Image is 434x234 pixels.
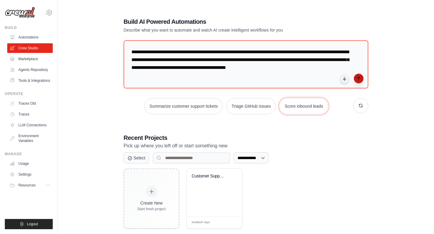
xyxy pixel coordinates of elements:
a: Automations [7,32,53,42]
div: Operate [5,91,53,96]
span: Modified 7 days [192,220,210,225]
button: Resources [7,180,53,190]
button: Get new suggestions [353,98,368,113]
h3: Recent Projects [124,134,368,142]
button: Score inbound leads [279,98,328,114]
a: LLM Connections [7,120,53,130]
button: Logout [5,219,53,229]
h1: Build AI Powered Automations [124,17,326,26]
div: Build [5,25,53,30]
a: Environment Variables [7,131,53,146]
div: Manage [5,152,53,156]
a: Marketplace [7,54,53,64]
a: Settings [7,170,53,179]
a: Agents Repository [7,65,53,75]
iframe: Chat Widget [404,205,434,234]
a: Traces [7,109,53,119]
button: Summarize customer support tickets [144,98,223,114]
p: Pick up where you left off or start something new [124,142,368,150]
a: Usage [7,159,53,168]
div: Create New [137,200,166,206]
a: Traces Old [7,99,53,108]
button: Triage GitHub issues [226,98,276,114]
a: Tools & Integrations [7,76,53,85]
div: Customer Support Ticket Automation [192,174,228,179]
div: Start fresh project [137,207,166,211]
a: Crew Studio [7,43,53,53]
span: Resources [18,183,36,188]
p: Describe what you want to automate and watch AI create intelligent workflows for you [124,27,326,33]
button: Click to speak your automation idea [340,75,349,84]
span: Logout [27,222,38,226]
img: Logo [5,7,35,18]
span: Edit [228,220,233,225]
button: Select [124,152,149,164]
